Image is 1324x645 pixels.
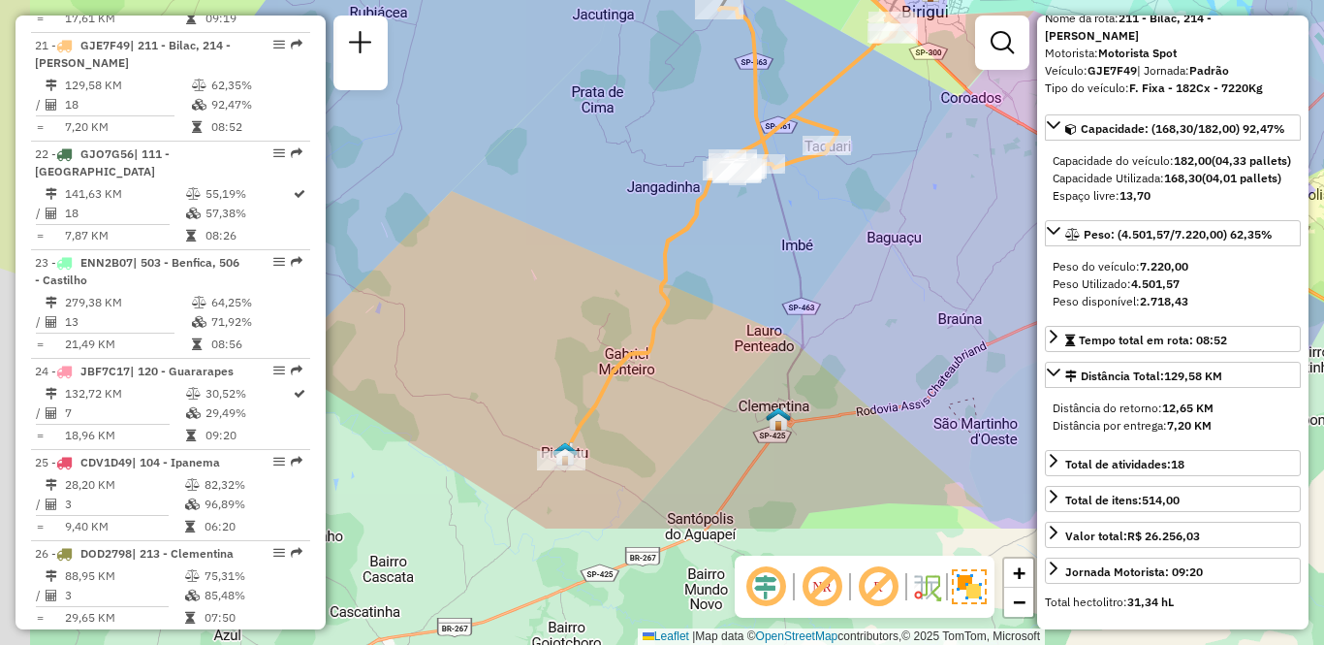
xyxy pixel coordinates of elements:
[1065,492,1180,509] div: Total de itens:
[742,564,789,610] span: Ocultar deslocamento
[186,188,201,200] i: % de utilização do peso
[1065,528,1200,545] div: Valor total:
[294,188,305,200] i: Rota otimizada
[64,184,185,204] td: 141,63 KM
[192,316,206,328] i: % de utilização da cubagem
[204,517,301,536] td: 06:20
[291,456,302,468] em: Rota exportada
[799,564,845,610] span: Exibir NR
[35,117,45,137] td: =
[1137,63,1229,78] span: | Jornada:
[35,95,45,114] td: /
[1212,153,1291,168] strong: (04,33 pallets)
[64,475,184,495] td: 28,20 KM
[205,226,292,245] td: 08:26
[64,608,184,628] td: 29,65 KM
[192,121,202,133] i: Tempo total em rota
[35,38,231,70] span: | 211 - Bilac, 214 - [PERSON_NAME]
[185,479,200,491] i: % de utilização do peso
[204,495,301,514] td: 96,89%
[35,586,45,605] td: /
[185,612,195,624] i: Tempo total em rota
[46,99,57,111] i: Total de Atividades
[46,570,57,582] i: Distância Total
[1167,418,1212,433] strong: 7,20 KM
[80,255,133,270] span: ENN2B07
[273,147,285,159] em: Opções
[1084,227,1273,242] span: Peso: (4.501,57/7.220,00) 62,35%
[294,388,305,400] i: Rota otimizada
[46,316,57,328] i: Total de Atividades
[186,13,196,24] i: Tempo total em rota
[186,230,196,242] i: Tempo total em rota
[1088,63,1137,78] strong: GJE7F49
[1004,588,1033,617] a: Zoom out
[130,364,234,378] span: | 120 - Guararapes
[692,629,695,643] span: |
[46,297,57,308] i: Distância Total
[756,629,838,643] a: OpenStreetMap
[291,365,302,376] em: Rota exportada
[35,495,45,514] td: /
[205,384,292,403] td: 30,52%
[1053,417,1293,435] div: Distância por entrega:
[64,586,184,605] td: 3
[192,297,206,308] i: % de utilização do peso
[35,517,45,536] td: =
[1053,400,1293,417] div: Distância do retorno:
[192,99,206,111] i: % de utilização da cubagem
[1045,45,1301,62] div: Motorista:
[1081,121,1285,136] span: Capacidade: (168,30/182,00) 92,47%
[210,335,302,354] td: 08:56
[552,441,578,467] img: PIACATU
[35,403,45,423] td: /
[46,479,57,491] i: Distância Total
[35,255,239,287] span: | 503 - Benfica, 506 - Castilho
[1045,326,1301,352] a: Tempo total em rota: 08:52
[205,204,292,223] td: 57,38%
[638,629,1045,645] div: Map data © contributors,© 2025 TomTom, Microsoft
[291,147,302,159] em: Rota exportada
[291,39,302,50] em: Rota exportada
[643,629,689,643] a: Leaflet
[1045,114,1301,141] a: Capacidade: (168,30/182,00) 92,47%
[1119,188,1151,203] strong: 13,70
[64,495,184,514] td: 3
[1053,152,1293,170] div: Capacidade do veículo:
[1045,522,1301,548] a: Valor total:R$ 26.256,03
[186,430,196,441] i: Tempo total em rota
[1013,590,1025,614] span: −
[46,590,57,601] i: Total de Atividades
[186,388,201,400] i: % de utilização do peso
[35,204,45,223] td: /
[64,384,185,403] td: 132,72 KM
[64,566,184,586] td: 88,95 KM
[64,293,191,312] td: 279,38 KM
[46,388,57,400] i: Distância Total
[80,364,130,378] span: JBF7C17
[204,566,301,586] td: 75,31%
[46,80,57,91] i: Distância Total
[1013,561,1025,585] span: +
[1045,62,1301,80] div: Veículo:
[1127,595,1174,609] strong: 31,34 hL
[46,499,57,510] i: Total de Atividades
[1079,333,1227,347] span: Tempo total em rota: 08:52
[1140,259,1188,274] strong: 7.220,00
[64,95,191,114] td: 18
[46,208,57,219] i: Total de Atividades
[1189,63,1229,78] strong: Padrão
[35,426,45,445] td: =
[1045,145,1301,212] div: Capacidade: (168,30/182,00) 92,47%
[35,455,220,469] span: 25 -
[1045,392,1301,442] div: Distância Total:129,58 KM
[64,335,191,354] td: 21,49 KM
[291,547,302,559] em: Rota exportada
[1053,187,1293,205] div: Espaço livre:
[983,23,1022,62] a: Exibir filtros
[64,117,191,137] td: 7,20 KM
[273,39,285,50] em: Opções
[1053,293,1293,310] div: Peso disponível:
[132,546,234,561] span: | 213 - Clementina
[35,608,45,628] td: =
